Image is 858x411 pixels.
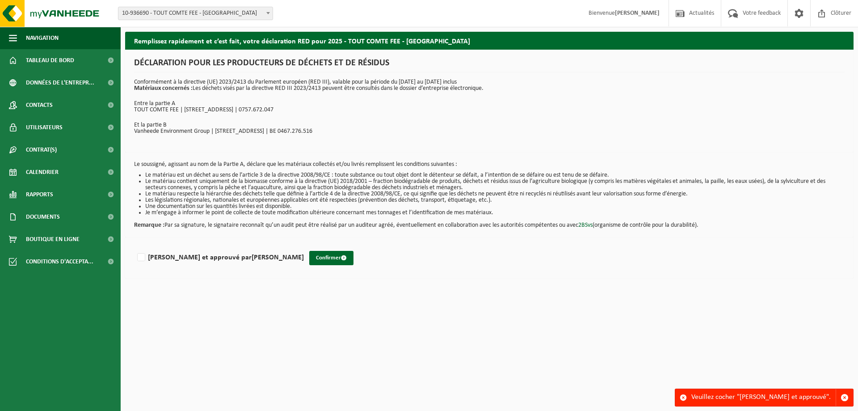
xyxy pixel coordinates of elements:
li: Les législations régionales, nationales et européennes applicables ont été respectées (prévention... [145,197,845,203]
h2: Remplissez rapidement et c’est fait, votre déclaration RED pour 2025 - TOUT COMTE FEE - [GEOGRAPH... [125,32,854,49]
strong: Matériaux concernés : [134,85,193,92]
span: Conditions d'accepta... [26,250,93,273]
span: Contacts [26,94,53,116]
span: 10-936690 - TOUT COMTE FEE - VILLERS-LE-BOUILLET [118,7,273,20]
span: Tableau de bord [26,49,74,72]
span: Données de l'entrepr... [26,72,94,94]
strong: [PERSON_NAME] [615,10,660,17]
strong: [PERSON_NAME] [252,254,304,261]
li: Je m’engage à informer le point de collecte de toute modification ultérieure concernant mes tonna... [145,210,845,216]
a: 2BSvs [578,222,593,229]
span: Calendrier [26,161,59,183]
span: Documents [26,206,60,228]
span: Boutique en ligne [26,228,80,250]
p: Conformément à la directive (UE) 2023/2413 du Parlement européen (RED III), valable pour la pério... [134,79,845,92]
li: Le matériau est un déchet au sens de l’article 3 de la directive 2008/98/CE : toute substance ou ... [145,172,845,178]
button: Confirmer [309,251,353,265]
p: TOUT COMTE FEE | [STREET_ADDRESS] | 0757.672.047 [134,107,845,113]
p: Entre la partie A [134,101,845,107]
strong: Remarque : [134,222,164,229]
h1: DÉCLARATION POUR LES PRODUCTEURS DE DÉCHETS ET DE RÉSIDUS [134,59,845,72]
label: [PERSON_NAME] et approuvé par [135,251,304,264]
li: Le matériau contient uniquement de la biomasse conforme à la directive (UE) 2018/2001 – fraction ... [145,178,845,191]
p: Vanheede Environment Group | [STREET_ADDRESS] | BE 0467.276.516 [134,128,845,135]
p: Et la partie B [134,122,845,128]
span: Utilisateurs [26,116,63,139]
li: Le matériau respecte la hiérarchie des déchets telle que définie à l’article 4 de la directive 20... [145,191,845,197]
span: Contrat(s) [26,139,57,161]
span: Rapports [26,183,53,206]
span: Navigation [26,27,59,49]
p: Par sa signature, le signataire reconnaît qu’un audit peut être réalisé par un auditeur agréé, év... [134,216,845,229]
li: Une documentation sur les quantités livrées est disponible. [145,203,845,210]
div: Veuillez cocher "[PERSON_NAME] et approuvé". [691,389,836,406]
span: 10-936690 - TOUT COMTE FEE - VILLERS-LE-BOUILLET [118,7,273,20]
p: Le soussigné, agissant au nom de la Partie A, déclare que les matériaux collectés et/ou livrés re... [134,161,845,168]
